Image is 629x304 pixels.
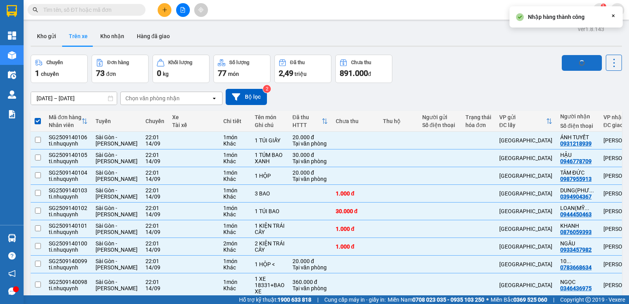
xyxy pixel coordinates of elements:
div: 1 XE 18331+BAO XE [255,276,285,295]
span: kg [163,71,169,77]
span: Sài Gòn - [PERSON_NAME] [96,152,138,164]
div: 1 món [223,279,247,285]
div: 30.000 đ [336,208,375,214]
div: 22:01 [145,279,164,285]
div: ti.nhuquynh [49,285,88,291]
div: 0876059393 [560,229,592,235]
div: 1 TÚM BAO XANH [255,152,285,164]
div: HTTT [292,122,322,128]
span: Sài Gòn - [PERSON_NAME] [96,223,138,235]
div: Mã đơn hàng [49,114,81,120]
span: 891.000 [340,68,368,78]
div: 20.000 đ [292,170,328,176]
div: [GEOGRAPHIC_DATA] [499,190,552,197]
button: Trên xe [63,27,94,46]
div: [GEOGRAPHIC_DATA] [499,282,552,288]
div: 22:01 [145,170,164,176]
div: 1 món [223,258,247,264]
div: 2 món [223,240,247,247]
div: [GEOGRAPHIC_DATA] [499,173,552,179]
span: | [317,295,318,304]
span: Miền Nam [388,295,484,304]
div: [GEOGRAPHIC_DATA] [499,155,552,161]
div: Tại văn phòng [292,285,328,291]
div: Khác [223,264,247,271]
span: 73 [96,68,105,78]
div: 14/09 [145,176,164,182]
div: 10 QUÝ(PHƯỚC AN) [560,258,596,264]
span: Sài Gòn - [PERSON_NAME] [96,134,138,147]
div: Xe [172,114,215,120]
div: ti.nhuquynh [49,158,88,164]
div: ti.nhuquynh [49,264,88,271]
span: notification [8,270,16,277]
span: ... [566,258,571,264]
span: 77 [218,68,226,78]
strong: 0369 525 060 [513,297,547,303]
span: ⚪️ [486,298,489,301]
div: [GEOGRAPHIC_DATA] [499,137,552,144]
div: hóa đơn [465,122,491,128]
button: file-add [176,3,190,17]
div: 22:01 [145,152,164,158]
svg: open [211,95,217,101]
div: Tại văn phòng [292,158,328,164]
span: Sài Gòn - [PERSON_NAME] [96,240,138,253]
div: Khác [223,193,247,200]
div: 360.000 đ [292,279,328,285]
span: question-circle [8,252,16,260]
input: Select a date range. [31,92,117,105]
button: Chuyến1chuyến [31,55,88,83]
button: Khối lượng0kg [153,55,210,83]
div: DUNG(PHƯỚC THIỆN) [560,187,596,193]
div: Khối lượng [168,60,192,65]
div: [GEOGRAPHIC_DATA] [499,243,552,250]
div: ti.nhuquynh [49,176,88,182]
div: VP gửi [499,114,546,120]
span: dung.nhuquynh [537,5,593,15]
div: Khác [223,176,247,182]
div: 22:01 [145,187,164,193]
div: Chuyến [46,60,63,65]
div: 22:01 [145,134,164,140]
div: Đã thu [290,60,305,65]
div: 14/09 [145,264,164,271]
div: ÁNH TUYẾT [560,134,596,140]
div: 1 món [223,134,247,140]
div: ti.nhuquynh [49,211,88,217]
span: Cung cấp máy in - giấy in: [324,295,386,304]
div: Đơn hàng [107,60,129,65]
span: file-add [180,7,186,13]
input: Tìm tên, số ĐT hoặc mã đơn [43,6,136,14]
div: 22:01 [145,258,164,264]
div: TÂM ĐỨC [560,170,596,176]
div: LOAN(MỸ TÂN) [560,205,596,211]
div: 2 KIỆN TRÁI CÂY [255,240,285,253]
div: ĐC lấy [499,122,546,128]
div: 22:01 [145,240,164,247]
div: 3 BAO [255,190,285,197]
div: 20.000 đ [292,258,328,264]
img: warehouse-icon [8,71,16,79]
button: Kho nhận [94,27,131,46]
th: Toggle SortBy [289,111,332,132]
div: 0933457982 [560,247,592,253]
img: warehouse-icon [8,90,16,99]
span: Sài Gòn - [PERSON_NAME] [96,258,138,271]
div: SG2509140105 [49,152,88,158]
div: 14/09 [145,285,164,291]
div: Ghi chú [255,122,285,128]
span: Miền Bắc [491,295,547,304]
div: Tài xế [172,122,215,128]
div: Trạng thái [465,114,491,120]
div: SG2509140098 [49,279,88,285]
div: 14/09 [145,229,164,235]
button: Kho gửi [31,27,63,46]
div: SG2509140104 [49,170,88,176]
th: Toggle SortBy [45,111,92,132]
span: ... [589,187,594,193]
div: SG2509140103 [49,187,88,193]
div: Số lượng [229,60,249,65]
div: Người gửi [422,114,458,120]
div: Khác [223,229,247,235]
